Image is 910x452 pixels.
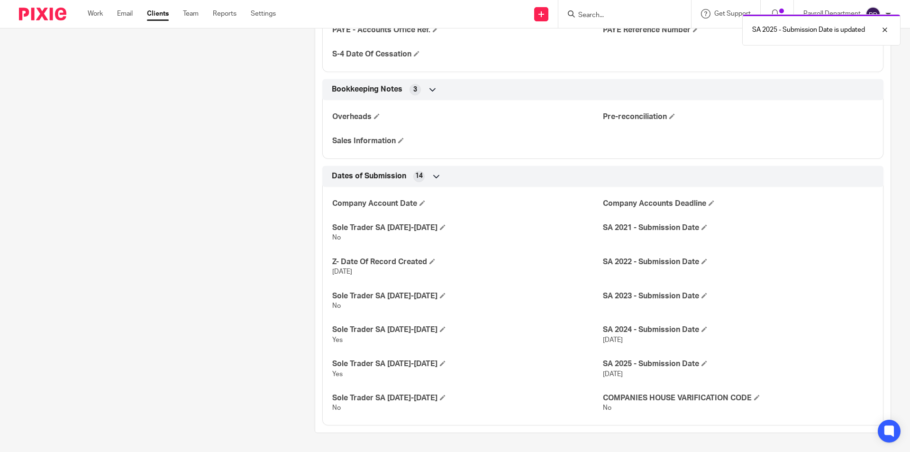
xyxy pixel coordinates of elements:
h4: SA 2022 - Submission Date [603,257,874,267]
h4: Z- Date Of Record Created [332,257,603,267]
span: Bookkeeping Notes [332,84,402,94]
a: Settings [251,9,276,18]
a: Work [88,9,103,18]
h4: Sole Trader SA [DATE]-[DATE] [332,359,603,369]
span: [DATE] [603,371,623,378]
a: Clients [147,9,169,18]
span: Yes [332,337,343,343]
h4: COMPANIES HOUSE VARIFICATION CODE [603,393,874,403]
img: Pixie [19,8,66,20]
span: 3 [413,85,417,94]
span: No [603,405,611,411]
h4: SA 2023 - Submission Date [603,291,874,301]
h4: Sales Information [332,136,603,146]
span: No [332,303,341,309]
h4: Sole Trader SA [DATE]-[DATE] [332,223,603,233]
h4: Company Account Date [332,199,603,209]
h4: Sole Trader SA [DATE]-[DATE] [332,291,603,301]
h4: S-4 Date Of Cessation [332,49,603,59]
h4: SA 2024 - Submission Date [603,325,874,335]
span: Yes [332,371,343,378]
span: No [332,234,341,241]
h4: Sole Trader SA [DATE]-[DATE] [332,393,603,403]
a: Reports [213,9,237,18]
span: No [332,405,341,411]
h4: Sole Trader SA [DATE]-[DATE] [332,325,603,335]
p: SA 2025 - Submission Date is updated [752,25,865,35]
img: svg%3E [865,7,881,22]
h4: Pre-reconciliation [603,112,874,122]
span: Dates of Submission [332,171,406,181]
h4: SA 2021 - Submission Date [603,223,874,233]
span: [DATE] [332,268,352,275]
span: [DATE] [603,337,623,343]
span: 14 [415,171,423,181]
a: Email [117,9,133,18]
h4: SA 2025 - Submission Date [603,359,874,369]
h4: Company Accounts Deadline [603,199,874,209]
a: Team [183,9,199,18]
h4: PAYE - Accounts Office Ref. [332,25,603,35]
h4: Overheads [332,112,603,122]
